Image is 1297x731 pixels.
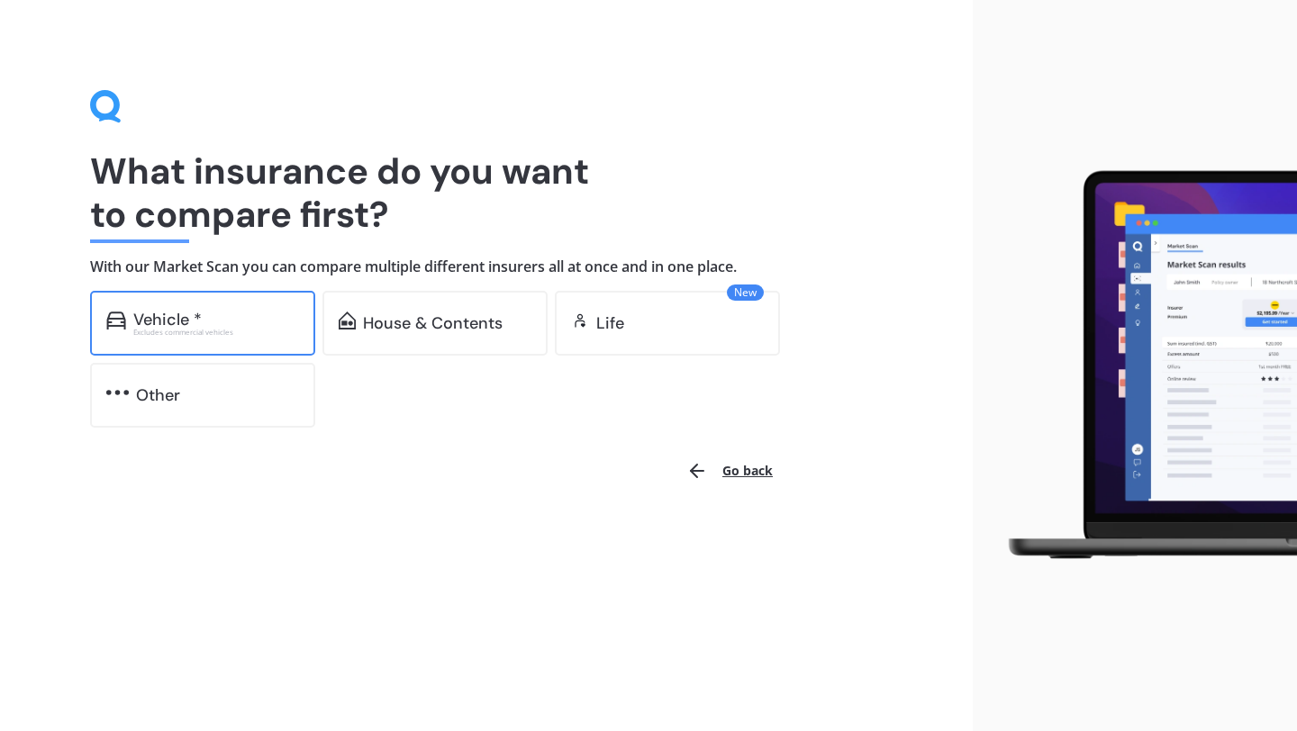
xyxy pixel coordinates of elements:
[133,329,299,336] div: Excludes commercial vehicles
[136,386,180,404] div: Other
[571,311,589,329] img: life.f720d6a2d7cdcd3ad642.svg
[339,311,356,329] img: home-and-contents.b802091223b8502ef2dd.svg
[90,257,883,276] h4: With our Market Scan you can compare multiple different insurers all at once and in one place.
[676,449,784,492] button: Go back
[133,311,202,329] div: Vehicle *
[363,314,503,332] div: House & Contents
[90,149,883,236] h1: What insurance do you want to compare first?
[596,314,624,332] div: Life
[987,162,1297,569] img: laptop.webp
[106,311,126,329] img: car.f15378c7a67c060ca3f3.svg
[727,284,764,301] span: New
[106,384,129,402] img: other.81dba5aafe580aa69f38.svg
